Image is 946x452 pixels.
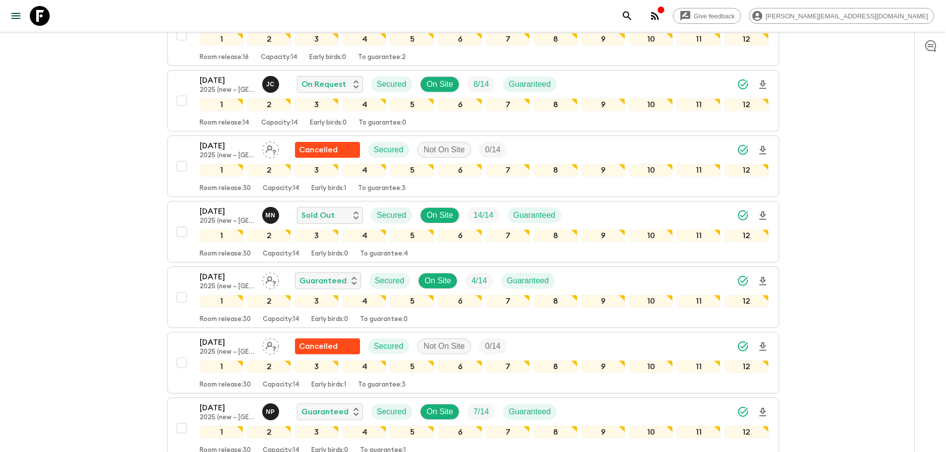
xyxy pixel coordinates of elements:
[725,295,768,308] div: 12
[368,338,410,354] div: Secured
[167,201,779,262] button: [DATE]2025 (new – [GEOGRAPHIC_DATA])Maho NagaredaSold OutSecuredOn SiteTrip FillGuaranteed1234567...
[200,205,254,217] p: [DATE]
[200,360,243,373] div: 1
[582,426,625,439] div: 9
[725,229,768,242] div: 12
[486,164,530,177] div: 7
[343,295,386,308] div: 4
[360,316,408,323] p: To guarantee: 0
[263,381,299,389] p: Capacity: 14
[486,295,530,308] div: 7
[438,229,482,242] div: 6
[200,119,249,127] p: Room release: 14
[200,414,254,422] p: 2025 (new – [GEOGRAPHIC_DATA])
[262,144,279,152] span: Assign pack leader
[311,185,346,193] p: Early birds: 1
[757,406,769,418] svg: Download Onboarding
[358,185,406,193] p: To guarantee: 3
[343,33,386,46] div: 4
[467,404,495,420] div: Trip Fill
[247,164,291,177] div: 2
[438,98,482,111] div: 6
[262,341,279,349] span: Assign pack leader
[371,404,413,420] div: Secured
[534,426,578,439] div: 8
[6,6,26,26] button: menu
[358,54,406,62] p: To guarantee: 2
[262,403,281,420] button: NP
[295,426,339,439] div: 3
[263,316,299,323] p: Capacity: 14
[390,426,434,439] div: 5
[266,408,275,416] p: N P
[369,273,411,289] div: Secured
[301,209,335,221] p: Sold Out
[673,8,741,24] a: Give feedback
[737,340,749,352] svg: Synced Successfully
[486,426,530,439] div: 7
[374,144,404,156] p: Secured
[427,78,453,90] p: On Site
[263,250,299,258] p: Capacity: 14
[438,295,482,308] div: 6
[200,426,243,439] div: 1
[311,381,346,389] p: Early birds: 1
[200,140,254,152] p: [DATE]
[360,250,408,258] p: To guarantee: 4
[200,316,251,323] p: Room release: 30
[513,209,556,221] p: Guaranteed
[486,33,530,46] div: 7
[509,406,551,418] p: Guaranteed
[295,229,339,242] div: 3
[371,207,413,223] div: Secured
[582,33,625,46] div: 9
[424,340,465,352] p: Not On Site
[629,98,673,111] div: 10
[311,250,348,258] p: Early birds: 0
[473,406,489,418] p: 7 / 14
[677,33,721,46] div: 11
[377,209,407,221] p: Secured
[266,211,276,219] p: M N
[725,98,768,111] div: 12
[725,360,768,373] div: 12
[725,426,768,439] div: 12
[200,98,243,111] div: 1
[486,98,530,111] div: 7
[343,164,386,177] div: 4
[247,360,291,373] div: 2
[417,338,471,354] div: Not On Site
[617,6,637,26] button: search adventures
[167,332,779,393] button: [DATE]2025 (new – [GEOGRAPHIC_DATA])Assign pack leaderFlash Pack cancellationSecuredNot On SiteTr...
[390,33,434,46] div: 5
[247,33,291,46] div: 2
[629,229,673,242] div: 10
[390,295,434,308] div: 5
[677,426,721,439] div: 11
[368,142,410,158] div: Secured
[485,340,501,352] p: 0 / 14
[737,209,749,221] svg: Synced Successfully
[299,340,338,352] p: Cancelled
[343,229,386,242] div: 4
[467,76,495,92] div: Trip Fill
[582,295,625,308] div: 9
[509,78,551,90] p: Guaranteed
[200,164,243,177] div: 1
[262,207,281,224] button: MN
[200,402,254,414] p: [DATE]
[486,360,530,373] div: 7
[749,8,934,24] div: [PERSON_NAME][EMAIL_ADDRESS][DOMAIN_NAME]
[390,229,434,242] div: 5
[200,271,254,283] p: [DATE]
[534,164,578,177] div: 8
[200,283,254,291] p: 2025 (new – [GEOGRAPHIC_DATA])
[262,275,279,283] span: Assign pack leader
[438,33,482,46] div: 6
[677,360,721,373] div: 11
[200,229,243,242] div: 1
[200,54,249,62] p: Room release: 16
[534,229,578,242] div: 8
[200,217,254,225] p: 2025 (new – [GEOGRAPHIC_DATA])
[427,406,453,418] p: On Site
